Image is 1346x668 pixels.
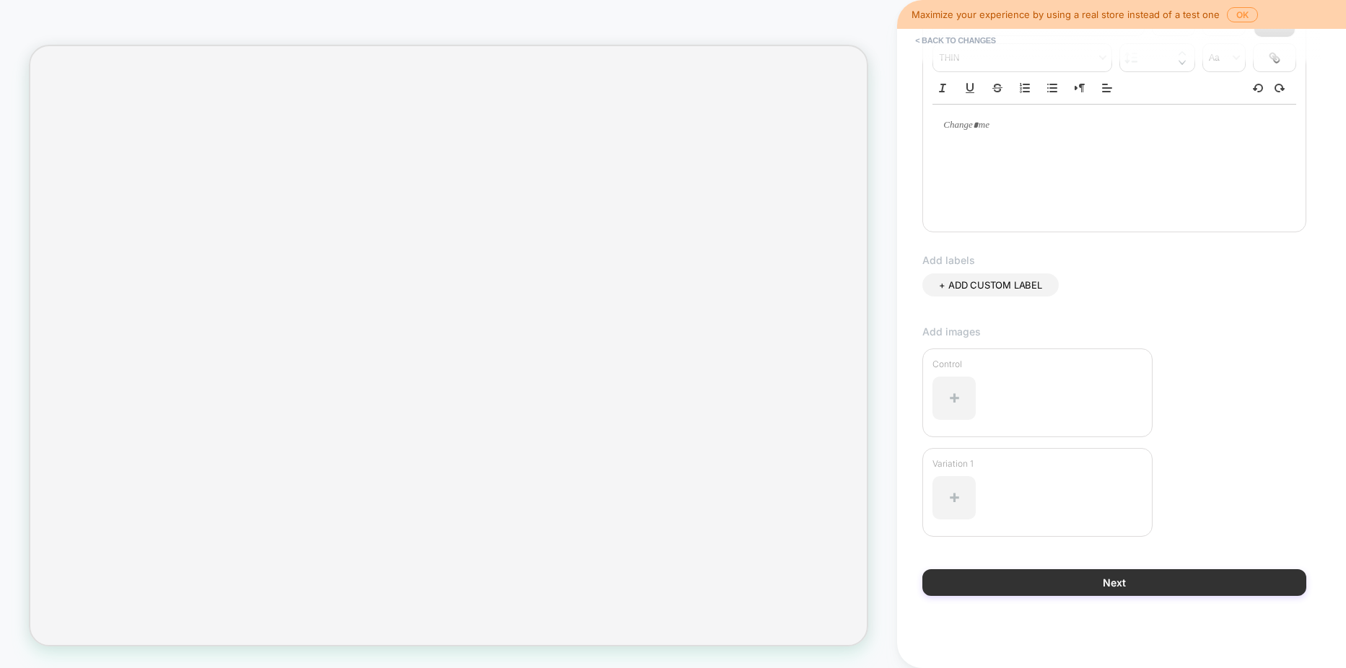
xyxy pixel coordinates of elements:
[960,79,980,97] button: Underline
[922,325,1306,338] span: Add images
[932,79,953,97] button: Italic
[922,569,1306,596] button: Next
[908,29,1003,52] button: < Back to changes
[1179,50,1186,56] img: up
[932,458,1142,469] p: Variation 1
[922,254,975,266] span: Add labels
[1179,60,1186,66] img: down
[1042,79,1062,97] button: Bullet list
[1015,79,1035,97] button: Ordered list
[933,44,1111,71] span: fontWeight
[1227,7,1258,22] button: OK
[987,79,1008,97] button: Strike
[939,279,1041,291] span: + ADD CUSTOM LABEL
[932,359,1142,369] p: Control
[1203,44,1245,71] span: transform
[1070,79,1090,97] button: Right to Left
[1124,52,1138,63] img: line height
[1097,79,1117,97] span: Align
